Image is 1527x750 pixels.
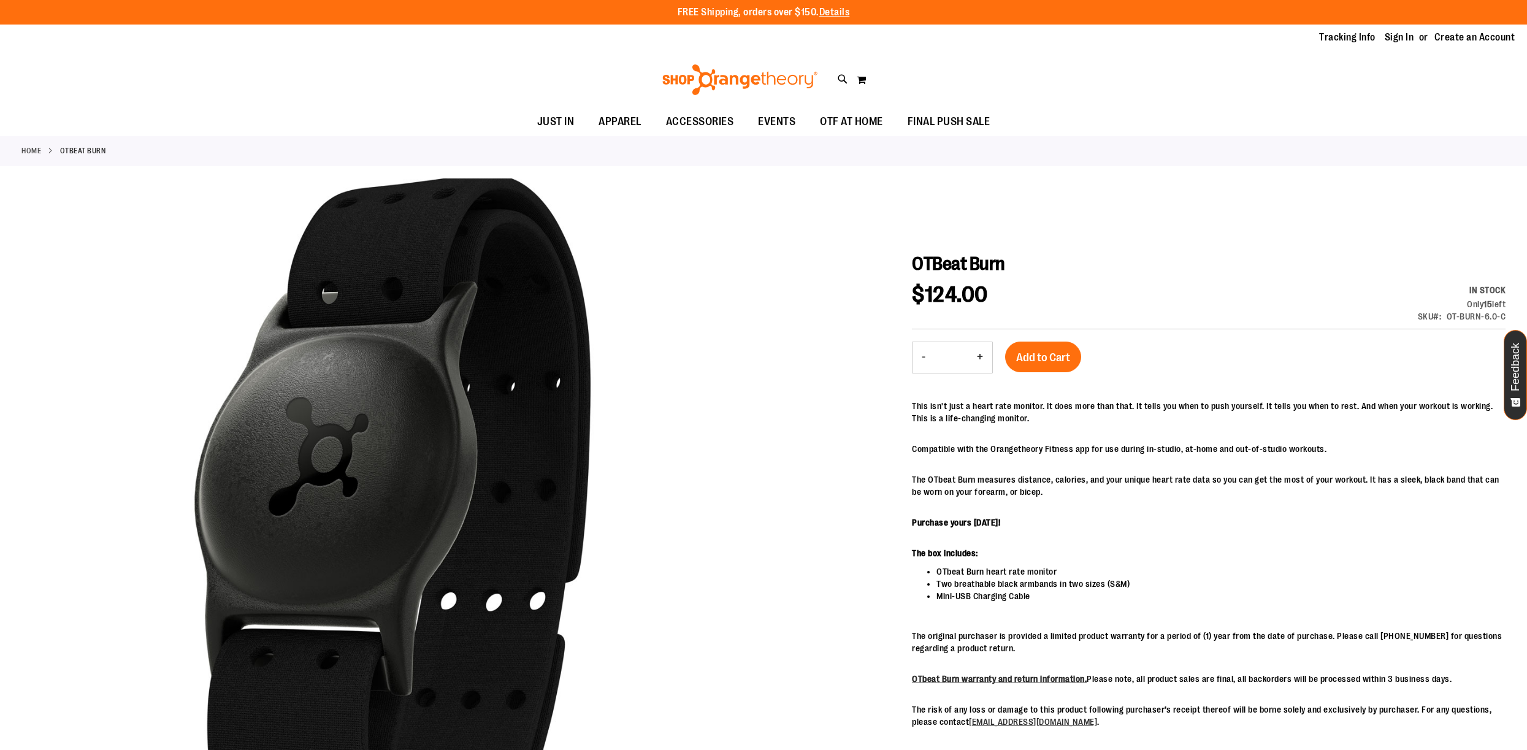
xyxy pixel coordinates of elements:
a: JUST IN [525,108,587,136]
span: OTF AT HOME [820,108,883,136]
div: OT-BURN-6.0-C [1447,310,1506,323]
a: FINAL PUSH SALE [895,108,1003,136]
button: Increase product quantity [968,342,992,373]
b: Purchase yours [DATE]! [912,518,1000,527]
a: APPAREL [586,108,654,136]
strong: OTBeat Burn [60,145,106,156]
b: The box includes: [912,548,978,558]
button: Feedback - Show survey [1504,330,1527,420]
span: ACCESSORIES [666,108,734,136]
a: EVENTS [746,108,808,136]
p: The OTbeat Burn measures distance, calories, and your unique heart rate data so you can get the m... [912,473,1506,498]
button: Decrease product quantity [913,342,935,373]
button: Add to Cart [1005,342,1081,372]
div: Availability [1418,284,1506,296]
p: Compatible with the Orangetheory Fitness app for use during in-studio, at-home and out-of-studio ... [912,443,1506,455]
li: OTbeat Burn heart rate monitor [936,565,1506,578]
a: ACCESSORIES [654,108,746,136]
p: FREE Shipping, orders over $150. [678,6,850,20]
span: EVENTS [758,108,795,136]
a: Tracking Info [1319,31,1376,44]
a: Details [819,7,850,18]
span: In stock [1469,285,1506,295]
p: The original purchaser is provided a limited product warranty for a period of (1) year from the d... [912,630,1506,654]
li: Mini-USB Charging Cable [936,590,1506,602]
span: $124.00 [912,282,988,307]
a: [EMAIL_ADDRESS][DOMAIN_NAME] [969,717,1097,727]
li: Two breathable black armbands in two sizes (S&M) [936,578,1506,590]
a: OTF AT HOME [808,108,895,136]
strong: 15 [1483,299,1492,309]
span: APPAREL [599,108,641,136]
strong: SKU [1418,312,1442,321]
span: FINAL PUSH SALE [908,108,990,136]
img: Shop Orangetheory [660,64,819,95]
span: JUST IN [537,108,575,136]
a: Home [21,145,41,156]
a: Sign In [1385,31,1414,44]
span: OTBeat Burn [912,253,1005,274]
span: Feedback [1510,343,1521,391]
p: The risk of any loss or damage to this product following purchaser’s receipt thereof will be born... [912,703,1506,728]
a: OTbeat Burn warranty and return information. [912,674,1087,684]
p: This isn't just a heart rate monitor. It does more than that. It tells you when to push yourself.... [912,400,1506,424]
p: Please note, all product sales are final, all backorders will be processed within 3 business days. [912,673,1506,685]
a: Create an Account [1434,31,1515,44]
div: Only 15 left [1418,298,1506,310]
input: Product quantity [935,343,968,372]
span: Add to Cart [1016,351,1070,364]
